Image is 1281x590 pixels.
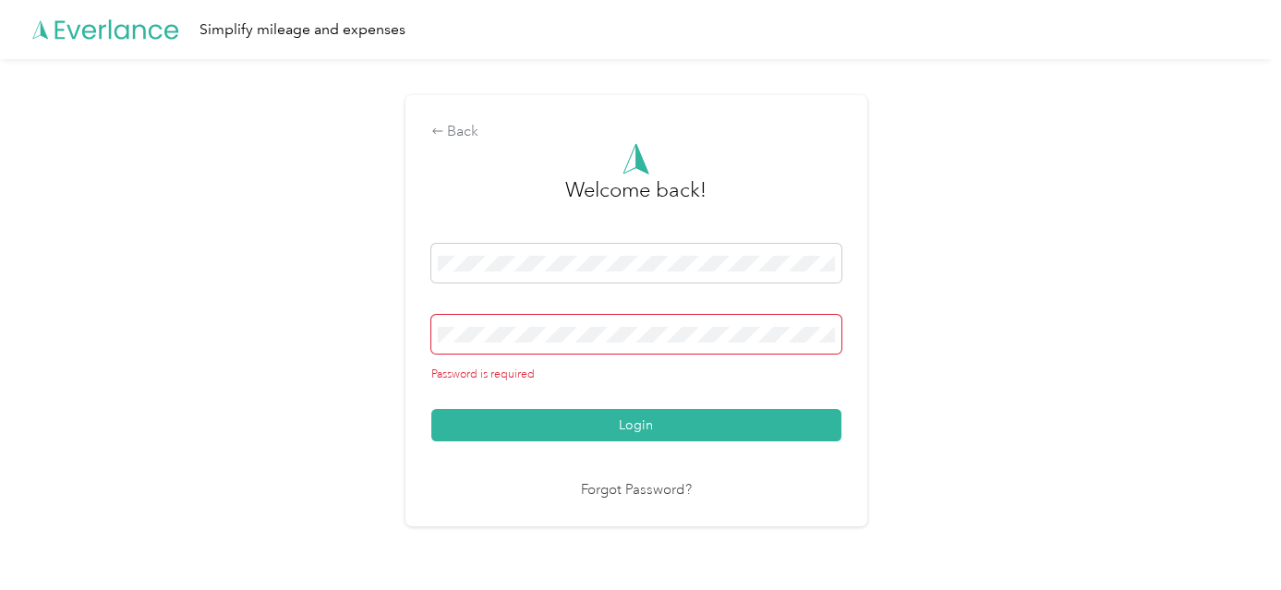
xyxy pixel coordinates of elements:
div: Password is required [431,367,841,383]
button: Login [431,409,841,441]
h3: greeting [565,175,707,224]
div: Back [431,121,841,143]
a: Forgot Password? [581,480,692,501]
div: Simplify mileage and expenses [199,18,405,42]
